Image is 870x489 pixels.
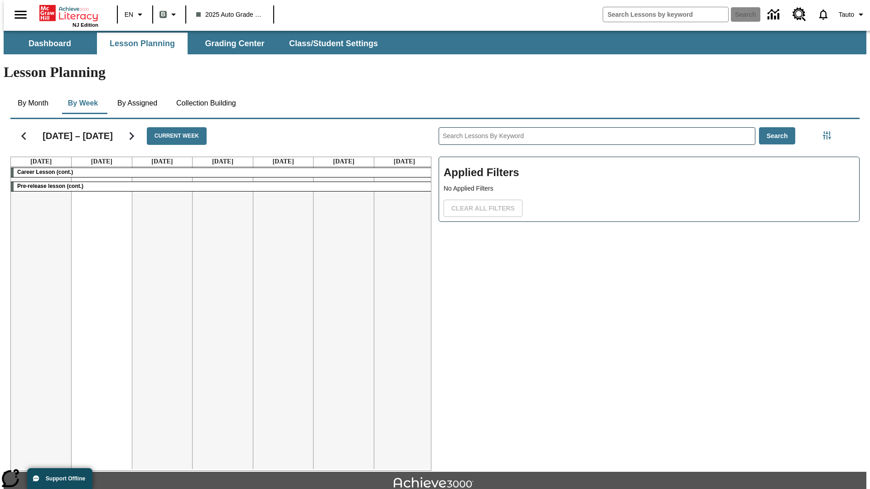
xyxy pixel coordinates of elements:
input: Search Lessons By Keyword [439,128,755,144]
a: September 24, 2025 [150,157,174,166]
a: September 27, 2025 [331,157,356,166]
span: Dashboard [29,38,71,49]
span: Grading Center [205,38,264,49]
div: Home [39,3,98,28]
button: Lesson Planning [97,33,188,54]
button: Boost Class color is gray green. Change class color [156,6,183,23]
div: Calendar [3,115,431,471]
button: Current Week [147,127,207,145]
span: EN [125,10,133,19]
a: September 22, 2025 [29,157,53,166]
input: search field [603,7,728,22]
a: September 25, 2025 [210,157,235,166]
a: Resource Center, Will open in new tab [787,2,812,27]
div: SubNavbar [4,33,386,54]
span: Support Offline [46,475,85,482]
span: Pre-release lesson (cont.) [17,183,83,189]
div: SubNavbar [4,31,866,54]
a: Notifications [812,3,835,26]
div: Applied Filters [439,157,860,222]
span: 2025 Auto Grade 1 B [196,10,263,19]
button: By Month [10,92,56,114]
h1: Lesson Planning [4,64,866,81]
a: September 28, 2025 [392,157,417,166]
div: Career Lesson (cont.) [11,168,435,177]
h2: Applied Filters [444,162,855,184]
span: NJ Edition [72,22,98,28]
p: No Applied Filters [444,184,855,193]
button: Dashboard [5,33,95,54]
div: Search [431,115,860,471]
button: Language: EN, Select a language [121,6,150,23]
a: September 23, 2025 [89,157,114,166]
button: Class/Student Settings [282,33,385,54]
button: Next [120,125,143,148]
button: Profile/Settings [835,6,870,23]
a: Home [39,4,98,22]
button: Filters Side menu [818,126,836,144]
button: Grading Center [189,33,280,54]
h2: [DATE] – [DATE] [43,130,113,141]
button: By Week [60,92,106,114]
button: Support Offline [27,468,92,489]
button: Collection Building [169,92,243,114]
a: Data Center [762,2,787,27]
a: September 26, 2025 [271,157,295,166]
span: Career Lesson (cont.) [17,169,73,175]
span: B [161,9,165,20]
div: Pre-release lesson (cont.) [11,182,435,191]
button: Previous [12,125,35,148]
button: Search [759,127,796,145]
button: By Assigned [110,92,164,114]
span: Lesson Planning [110,38,175,49]
span: Class/Student Settings [289,38,378,49]
button: Open side menu [7,1,34,28]
span: Tauto [839,10,854,19]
